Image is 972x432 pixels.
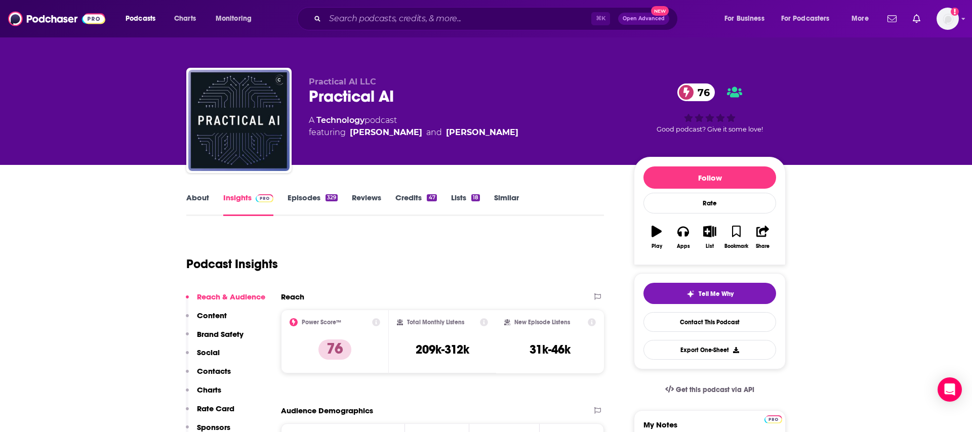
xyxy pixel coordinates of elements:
button: Follow [643,166,776,189]
a: Credits47 [395,193,436,216]
button: Brand Safety [186,329,244,348]
button: Contacts [186,366,231,385]
img: tell me why sparkle [686,290,695,298]
img: Podchaser - Follow, Share and Rate Podcasts [8,9,105,28]
img: Practical AI [188,70,290,171]
span: Good podcast? Give it some love! [657,125,763,133]
h2: Total Monthly Listens [407,319,464,326]
img: Podchaser Pro [256,194,273,202]
button: open menu [118,11,169,27]
button: Bookmark [723,219,749,255]
div: Apps [677,243,690,249]
span: For Business [724,12,764,26]
button: Play [643,219,670,255]
h2: Reach [281,292,304,301]
span: 76 [687,83,715,101]
p: Rate Card [197,404,234,413]
p: Brand Safety [197,329,244,339]
button: Export One-Sheet [643,340,776,360]
span: Podcasts [126,12,155,26]
button: Reach & Audience [186,292,265,311]
img: Podchaser Pro [764,415,782,423]
div: Open Intercom Messenger [938,377,962,402]
a: Reviews [352,193,381,216]
span: New [651,6,669,16]
a: Get this podcast via API [657,377,762,402]
a: Chris Benson [350,126,422,139]
span: Charts [174,12,196,26]
button: Apps [670,219,696,255]
div: 76Good podcast? Give it some love! [634,77,786,140]
div: Share [756,243,769,249]
p: Social [197,348,220,357]
span: For Podcasters [781,12,830,26]
button: Share [750,219,776,255]
span: Practical AI LLC [309,77,376,87]
div: Search podcasts, credits, & more... [307,7,687,30]
div: Rate [643,193,776,213]
p: Content [197,311,227,320]
input: Search podcasts, credits, & more... [325,11,591,27]
span: Tell Me Why [699,290,734,298]
h3: 209k-312k [416,342,469,357]
button: Content [186,311,227,329]
button: Charts [186,385,221,404]
a: Pro website [764,414,782,423]
a: Daniel Whitenack [446,126,518,139]
button: Open AdvancedNew [618,13,669,25]
h2: Audience Demographics [281,406,373,415]
a: InsightsPodchaser Pro [223,193,273,216]
svg: Add a profile image [951,8,959,16]
button: open menu [717,11,777,27]
h1: Podcast Insights [186,256,278,272]
span: Open Advanced [623,16,665,21]
span: and [426,126,442,139]
span: Monitoring [216,12,252,26]
a: 76 [677,83,715,101]
a: Lists18 [451,193,480,216]
button: Rate Card [186,404,234,422]
h3: 31k-46k [530,342,571,357]
img: User Profile [937,8,959,30]
a: Charts [168,11,202,27]
a: Episodes329 [288,193,338,216]
a: About [186,193,209,216]
a: Contact This Podcast [643,312,776,332]
button: Social [186,348,220,366]
p: Reach & Audience [197,292,265,301]
a: Show notifications dropdown [909,10,924,27]
button: open menu [844,11,881,27]
a: Technology [316,115,364,125]
a: Similar [494,193,519,216]
span: featuring [309,126,518,139]
span: Get this podcast via API [676,385,754,394]
a: Show notifications dropdown [883,10,901,27]
div: List [706,243,714,249]
button: tell me why sparkleTell Me Why [643,283,776,304]
div: 18 [471,194,480,201]
h2: Power Score™ [302,319,341,326]
div: 47 [427,194,436,201]
button: Show profile menu [937,8,959,30]
span: More [852,12,869,26]
button: List [697,219,723,255]
p: Sponsors [197,422,230,432]
h2: New Episode Listens [514,319,570,326]
p: Contacts [197,366,231,376]
button: open menu [209,11,265,27]
div: Play [652,243,662,249]
span: ⌘ K [591,12,610,25]
div: 329 [326,194,338,201]
button: open menu [775,11,844,27]
span: Logged in as rebeccagreenhalgh [937,8,959,30]
div: A podcast [309,114,518,139]
p: Charts [197,385,221,395]
div: Bookmark [724,243,748,249]
p: 76 [318,339,351,360]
